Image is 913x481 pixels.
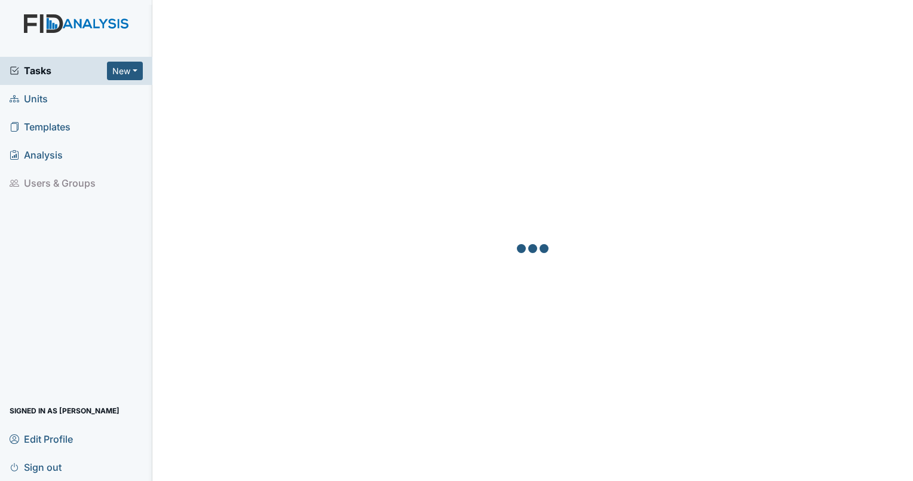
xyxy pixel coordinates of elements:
[10,458,62,476] span: Sign out
[10,90,48,108] span: Units
[10,146,63,165] span: Analysis
[10,401,120,420] span: Signed in as [PERSON_NAME]
[10,118,71,136] span: Templates
[10,63,107,78] a: Tasks
[10,430,73,448] span: Edit Profile
[107,62,143,80] button: New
